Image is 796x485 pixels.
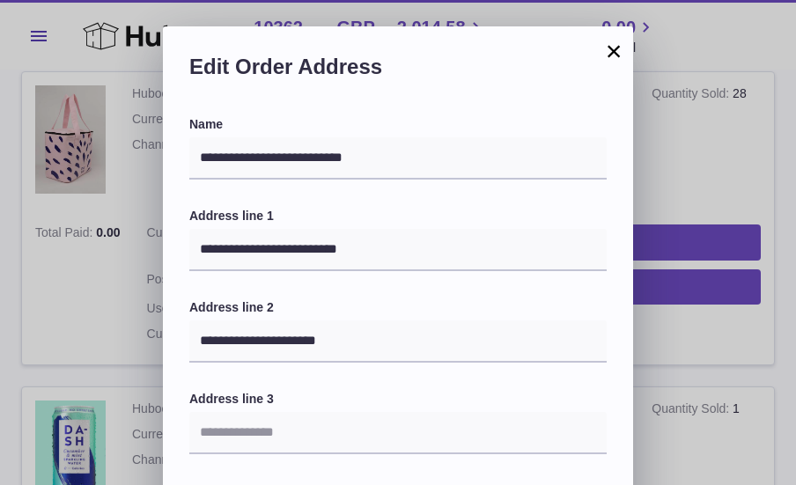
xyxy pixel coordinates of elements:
[603,40,624,62] button: ×
[189,208,607,224] label: Address line 1
[189,299,607,316] label: Address line 2
[189,53,607,90] h2: Edit Order Address
[189,391,607,408] label: Address line 3
[189,116,607,133] label: Name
